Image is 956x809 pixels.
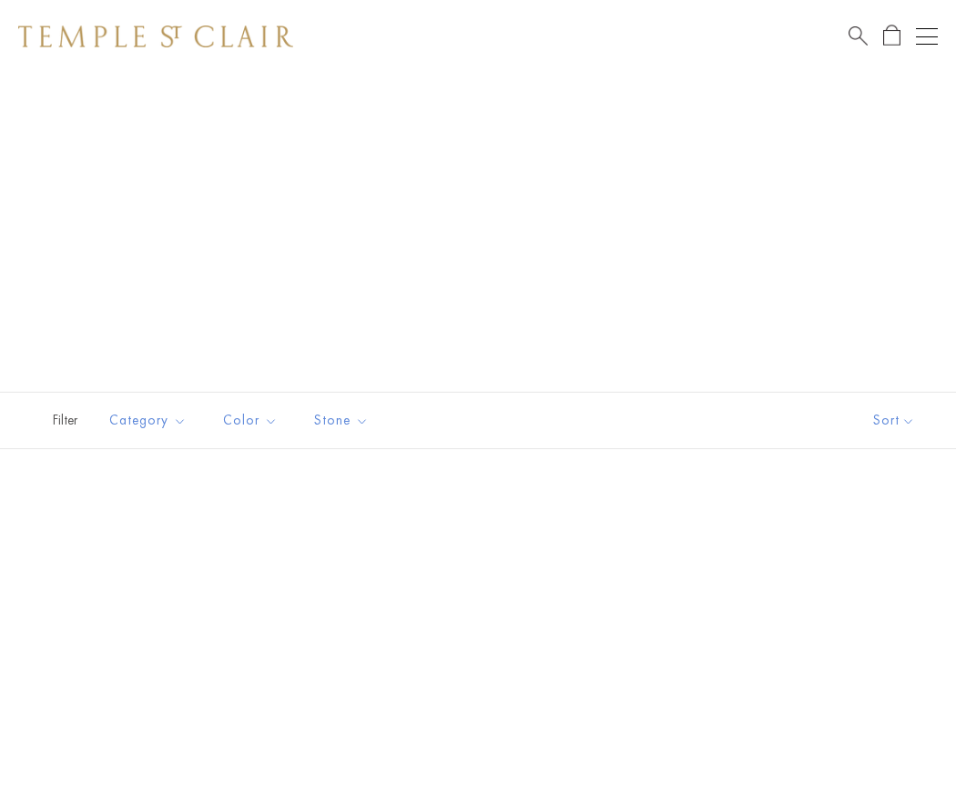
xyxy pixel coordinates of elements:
[96,400,200,441] button: Category
[832,393,956,448] button: Show sort by
[18,26,293,47] img: Temple St. Clair
[883,25,900,47] a: Open Shopping Bag
[209,400,291,441] button: Color
[849,25,868,47] a: Search
[214,409,291,432] span: Color
[300,400,382,441] button: Stone
[305,409,382,432] span: Stone
[916,26,938,47] button: Open navigation
[100,409,200,432] span: Category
